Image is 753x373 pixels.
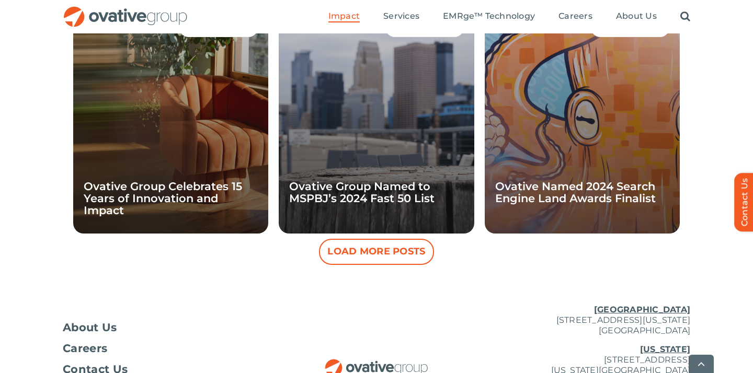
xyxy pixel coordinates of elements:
span: Careers [558,11,592,21]
a: Ovative Named 2024 Search Engine Land Awards Finalist [495,180,656,205]
a: OG_Full_horizontal_RGB [63,5,188,15]
span: Careers [63,343,107,354]
a: Careers [558,11,592,22]
a: About Us [616,11,657,22]
u: [US_STATE] [640,344,690,354]
button: Load More Posts [319,239,434,265]
p: [STREET_ADDRESS][US_STATE] [GEOGRAPHIC_DATA] [481,305,690,336]
a: Search [680,11,690,22]
u: [GEOGRAPHIC_DATA] [594,305,690,314]
span: About Us [63,322,117,333]
a: Careers [63,343,272,354]
span: About Us [616,11,657,21]
a: Impact [328,11,360,22]
span: EMRge™ Technology [443,11,535,21]
a: Services [383,11,419,22]
a: Ovative Group Named to MSPBJ’s 2024 Fast 50 List [289,180,435,205]
a: EMRge™ Technology [443,11,535,22]
span: Services [383,11,419,21]
a: Ovative Group Celebrates 15 Years of Innovation and Impact [84,180,242,217]
a: OG_Full_horizontal_RGB [324,358,429,368]
a: About Us [63,322,272,333]
span: Impact [328,11,360,21]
